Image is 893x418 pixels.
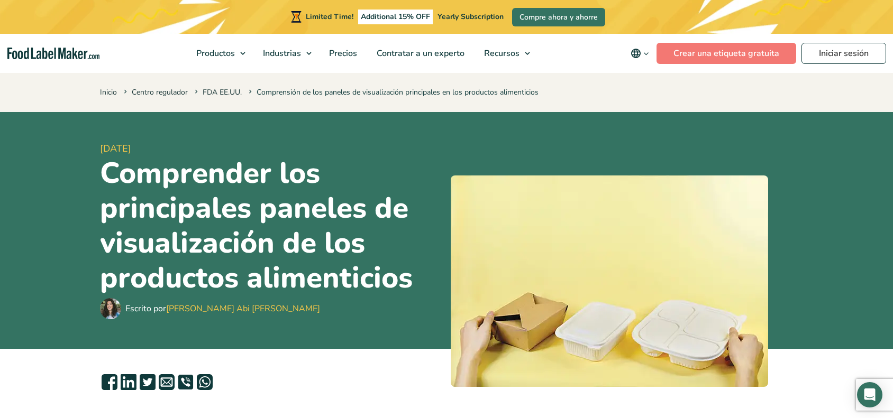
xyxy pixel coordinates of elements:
span: [DATE] [100,142,442,156]
span: Yearly Subscription [438,12,504,22]
span: Industrias [260,48,302,59]
a: Contratar a un experto [367,34,472,73]
span: Comprensión de los paneles de visualización principales en los productos alimenticios [247,87,539,97]
h1: Comprender los principales paneles de visualización de los productos alimenticios [100,156,442,295]
div: Escrito por [125,302,320,315]
a: Centro regulador [132,87,188,97]
a: Industrias [253,34,317,73]
span: Productos [193,48,236,59]
span: Recursos [481,48,521,59]
a: FDA EE.UU. [203,87,242,97]
a: Productos [187,34,251,73]
a: Compre ahora y ahorre [512,8,605,26]
img: Maria Abi Hanna - Etiquetadora de alimentos [100,298,121,319]
a: Iniciar sesión [801,43,886,64]
a: Inicio [100,87,117,97]
span: Precios [326,48,358,59]
span: Contratar a un experto [373,48,466,59]
div: Open Intercom Messenger [857,382,882,407]
a: Recursos [475,34,535,73]
span: Additional 15% OFF [358,10,433,24]
span: Limited Time! [306,12,353,22]
a: Precios [320,34,365,73]
a: [PERSON_NAME] Abi [PERSON_NAME] [166,303,320,314]
a: Crear una etiqueta gratuita [657,43,796,64]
